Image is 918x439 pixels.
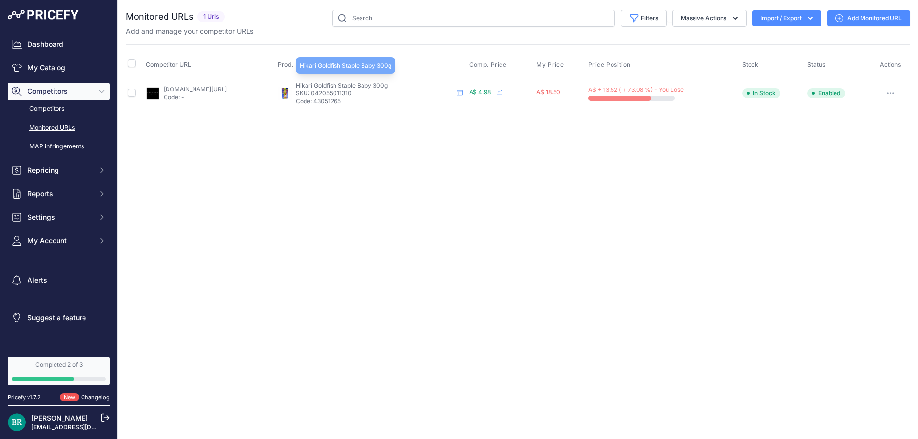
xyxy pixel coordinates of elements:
[8,232,110,250] button: My Account
[588,86,684,93] span: A$ + 13.52 ( + 73.08 %) - You Lose
[296,97,453,105] p: Code: 43051265
[12,361,106,369] div: Completed 2 of 3
[536,61,564,69] span: My Price
[536,88,560,96] span: A$ 18.50
[197,11,225,23] span: 1 Urls
[8,10,79,20] img: Pricefy Logo
[8,59,110,77] a: My Catalog
[278,61,320,68] span: Prod. Matched
[807,88,845,98] span: Enabled
[28,236,92,246] span: My Account
[588,61,633,69] button: Price Position
[469,88,491,96] span: A$ 4.98
[8,83,110,100] button: Competitors
[28,212,92,222] span: Settings
[8,208,110,226] button: Settings
[126,10,194,24] h2: Monitored URLs
[60,393,79,402] span: New
[469,61,507,69] span: Comp. Price
[31,423,134,431] a: [EMAIL_ADDRESS][DOMAIN_NAME]
[621,10,667,27] button: Filters
[827,10,910,26] a: Add Monitored URL
[469,61,509,69] button: Comp. Price
[8,271,110,289] a: Alerts
[8,119,110,137] a: Monitored URLs
[296,89,453,97] p: SKU: 042055011310
[300,62,391,69] span: Hikari Goldfish Staple Baby 300g
[8,35,110,53] a: Dashboard
[752,10,821,26] button: Import / Export
[8,185,110,203] button: Reports
[146,61,191,68] span: Competitor URL
[28,87,92,96] span: Competitors
[880,61,901,68] span: Actions
[742,61,758,68] span: Stock
[8,393,41,402] div: Pricefy v1.7.2
[536,61,566,69] button: My Price
[8,100,110,117] a: Competitors
[8,35,110,345] nav: Sidebar
[164,93,227,101] p: Code: -
[126,27,253,36] p: Add and manage your competitor URLs
[672,10,747,27] button: Massive Actions
[8,357,110,385] a: Completed 2 of 3
[296,82,388,89] span: Hikari Goldfish Staple Baby 300g
[807,61,826,68] span: Status
[28,189,92,199] span: Reports
[332,10,615,27] input: Search
[8,309,110,326] a: Suggest a feature
[31,414,88,422] a: [PERSON_NAME]
[164,86,227,93] a: [DOMAIN_NAME][URL]
[588,61,631,69] span: Price Position
[8,161,110,179] button: Repricing
[28,165,92,175] span: Repricing
[742,88,780,98] span: In Stock
[81,394,110,401] a: Changelog
[8,138,110,155] a: MAP infringements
